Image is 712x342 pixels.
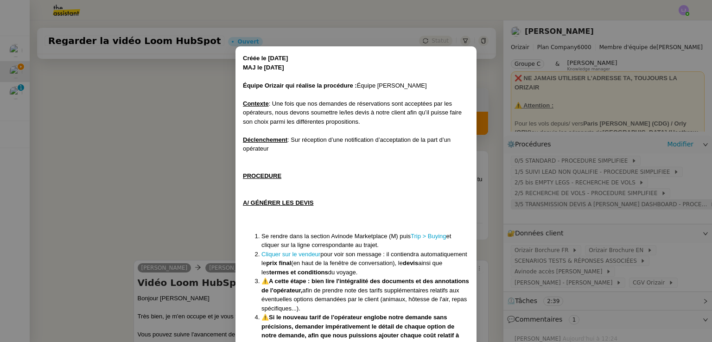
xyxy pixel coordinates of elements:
span: afin de prendre note des tarifs supplémentaires relatifs aux éventuelles options demandées par le... [261,287,467,312]
strong: Équipe Orizair qui réalise la procédure : [243,82,357,89]
strong: devis [403,260,418,266]
span: ainsi que les [261,260,442,276]
strong: MAJ le [DATE] [243,64,284,71]
span: pour voir son message : il contiendra automatiquement le [261,251,467,267]
span: ⚠️ [261,314,269,321]
strong: Créée le [DATE] [243,55,288,62]
span: Se rendre dans la section Avinode Marketplace (M) puis [261,233,411,240]
span: : Une fois que nos demandes de réservations sont acceptées par les opérateurs, nous devons soumet... [243,100,462,125]
span: ⚠️ [261,278,269,285]
span: Équipe [PERSON_NAME] [357,82,427,89]
u: PROCEDURE [243,172,281,179]
a: Cliquer sur le vendeur [261,251,320,258]
u: Contexte [243,100,269,107]
strong: A cette étape : bien lire l'intégralité des documents et des annotations de l'opérateur, [261,278,469,294]
strong: termes et conditions [269,269,328,276]
strong: prix final [266,260,291,266]
a: Trip > Buying [411,233,446,240]
span: du voyage. [328,269,358,276]
span: (en haut de la fenêtre de conversation), le [291,260,403,266]
u: Déclenchement [243,136,287,143]
span: : Sur réception d’une notification d’acceptation de la part d’un opérateur [243,136,451,152]
u: A/ GÉNÉRER LES DEVIS [243,199,313,206]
